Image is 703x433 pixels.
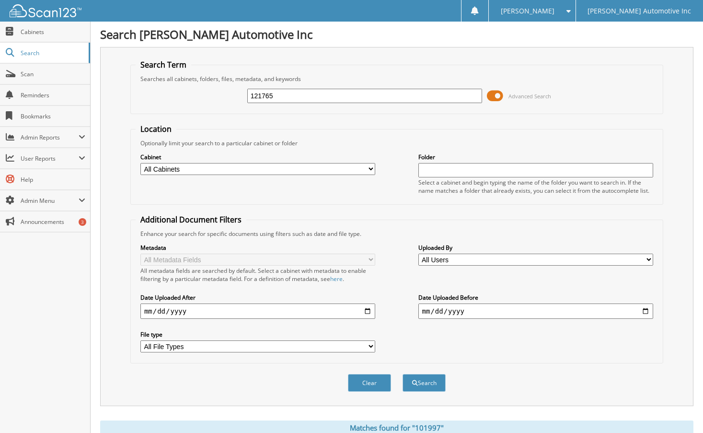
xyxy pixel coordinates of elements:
[418,178,654,195] div: Select a cabinet and begin typing the name of the folder you want to search in. If the name match...
[100,26,693,42] h1: Search [PERSON_NAME] Automotive Inc
[140,267,376,283] div: All metadata fields are searched by default. Select a cabinet with metadata to enable filtering b...
[21,70,85,78] span: Scan
[140,330,376,339] label: File type
[140,153,376,161] label: Cabinet
[418,304,654,319] input: end
[418,244,654,252] label: Uploaded By
[140,304,376,319] input: start
[136,214,246,225] legend: Additional Document Filters
[21,28,85,36] span: Cabinets
[348,374,391,392] button: Clear
[10,4,81,17] img: scan123-logo-white.svg
[21,197,79,205] span: Admin Menu
[21,133,79,141] span: Admin Reports
[21,218,85,226] span: Announcements
[136,124,176,134] legend: Location
[403,374,446,392] button: Search
[136,139,658,147] div: Optionally limit your search to a particular cabinet or folder
[140,244,376,252] label: Metadata
[21,154,79,163] span: User Reports
[330,275,343,283] a: here
[136,75,658,83] div: Searches all cabinets, folders, files, metadata, and keywords
[418,293,654,302] label: Date Uploaded Before
[501,8,554,14] span: [PERSON_NAME]
[21,112,85,120] span: Bookmarks
[508,93,551,100] span: Advanced Search
[136,59,191,70] legend: Search Term
[140,293,376,302] label: Date Uploaded After
[136,230,658,238] div: Enhance your search for specific documents using filters such as date and file type.
[79,218,86,226] div: 3
[588,8,691,14] span: [PERSON_NAME] Automotive Inc
[21,49,84,57] span: Search
[418,153,654,161] label: Folder
[21,176,85,184] span: Help
[21,91,85,99] span: Reminders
